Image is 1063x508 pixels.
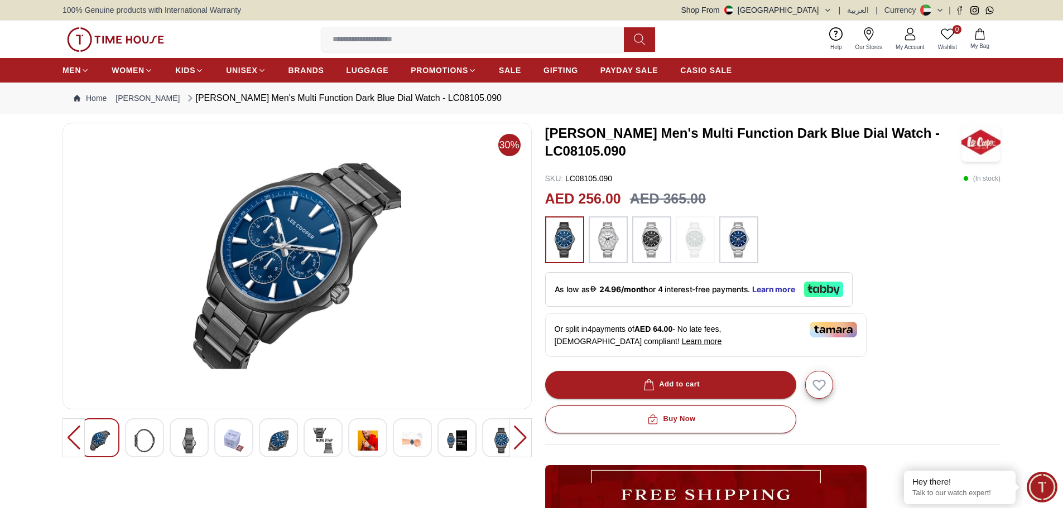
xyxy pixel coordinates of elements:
div: Add to cart [641,378,700,391]
img: LEE COOPER Men's Multi Function Dark Blue Dial Watch - LC08105.090 [402,428,422,453]
nav: Breadcrumb [62,83,1001,114]
a: Instagram [970,6,979,14]
img: LEE COOPER Men's Multi Function Dark Blue Dial Watch - LC08105.090 [268,428,288,453]
span: LUGGAGE [347,65,389,76]
img: LEE COOPER Men's Multi Function Dark Blue Dial Watch - LC08105.090 [224,428,244,453]
a: WOMEN [112,60,153,80]
img: United Arab Emirates [724,6,733,14]
span: WOMEN [112,65,145,76]
img: ... [551,222,579,258]
a: LUGGAGE [347,60,389,80]
a: PAYDAY SALE [600,60,658,80]
span: UNISEX [226,65,257,76]
button: العربية [847,4,869,16]
span: Wishlist [934,43,961,51]
a: MEN [62,60,89,80]
a: SALE [499,60,521,80]
h3: AED 365.00 [630,188,706,210]
span: SKU : [545,174,564,183]
span: PROMOTIONS [411,65,468,76]
img: ... [67,27,164,52]
img: LEE COOPER Men's Multi Function Dark Blue Dial Watch - LC08105.090 [961,123,1001,162]
span: Learn more [682,337,722,346]
button: Add to cart [545,371,796,399]
img: ... [594,222,622,258]
h2: AED 256.00 [545,188,621,210]
span: | [876,4,878,16]
span: 100% Genuine products with International Warranty [62,4,241,16]
span: Help [826,43,846,51]
img: LEE COOPER Men's Multi Function Dark Blue Dial Watch - LC08105.090 [90,428,110,453]
span: My Bag [966,42,994,50]
span: 0 [953,25,961,34]
img: Tamara [810,322,857,337]
span: | [839,4,841,16]
img: LEE COOPER Men's Multi Function Dark Blue Dial Watch - LC08105.090 [447,428,467,453]
a: KIDS [175,60,204,80]
span: MEN [62,65,81,76]
div: Chat Widget [1027,472,1057,502]
a: Help [824,25,849,54]
a: Our Stores [849,25,889,54]
a: 0Wishlist [931,25,964,54]
span: BRANDS [288,65,324,76]
div: [PERSON_NAME] Men's Multi Function Dark Blue Dial Watch - LC08105.090 [185,91,502,105]
span: PAYDAY SALE [600,65,658,76]
span: | [949,4,951,16]
img: ... [638,222,666,258]
span: My Account [891,43,929,51]
a: Whatsapp [985,6,994,14]
img: LEE COOPER Men's Multi Function Dark Blue Dial Watch - LC08105.090 [358,428,378,453]
span: SALE [499,65,521,76]
span: Our Stores [851,43,887,51]
div: Buy Now [645,413,695,425]
span: 30% [498,134,521,156]
img: ... [681,222,709,258]
a: GIFTING [543,60,578,80]
span: KIDS [175,65,195,76]
p: ( In stock ) [963,173,1001,184]
button: Buy Now [545,405,796,433]
span: GIFTING [543,65,578,76]
p: LC08105.090 [545,173,613,184]
img: LEE COOPER Men's Multi Function Dark Blue Dial Watch - LC08105.090 [313,428,333,453]
h3: [PERSON_NAME] Men's Multi Function Dark Blue Dial Watch - LC08105.090 [545,124,962,160]
img: LEE COOPER Men's Multi Function Dark Blue Dial Watch - LC08105.090 [179,428,199,453]
img: ... [725,222,753,258]
div: Currency [884,4,921,16]
a: [PERSON_NAME] [116,93,180,104]
button: Shop From[GEOGRAPHIC_DATA] [681,4,832,16]
a: Facebook [955,6,964,14]
a: BRANDS [288,60,324,80]
a: Home [74,93,107,104]
span: CASIO SALE [680,65,732,76]
img: LEE COOPER Men's Multi Function Dark Blue Dial Watch - LC08105.090 [72,132,522,400]
p: Talk to our watch expert! [912,488,1007,498]
span: AED 64.00 [634,325,672,333]
a: PROMOTIONS [411,60,477,80]
a: CASIO SALE [680,60,732,80]
img: LEE COOPER Men's Multi Function Dark Blue Dial Watch - LC08105.090 [492,428,512,453]
div: Hey there! [912,476,1007,487]
a: UNISEX [226,60,266,80]
img: LEE COOPER Men's Multi Function Dark Blue Dial Watch - LC08105.090 [134,428,155,453]
div: Or split in 4 payments of - No late fees, [DEMOGRAPHIC_DATA] compliant! [545,313,867,357]
button: My Bag [964,26,996,52]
